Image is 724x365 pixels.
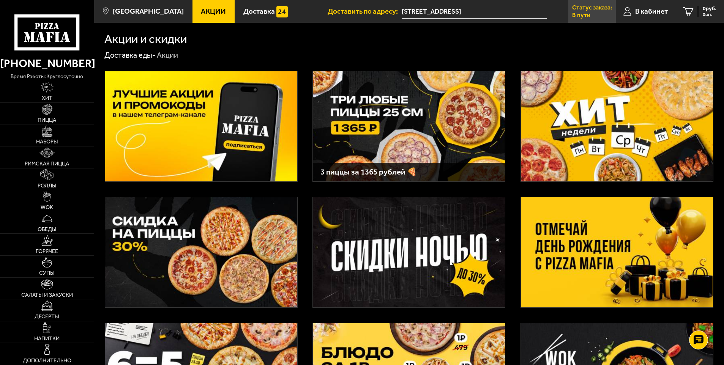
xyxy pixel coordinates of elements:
[34,336,60,341] span: Напитки
[572,12,590,18] p: В пути
[41,205,53,210] span: WOK
[157,50,178,60] div: Акции
[703,12,716,17] span: 0 шт.
[320,168,497,176] h3: 3 пиццы за 1365 рублей 🍕
[276,6,288,17] img: 15daf4d41897b9f0e9f617042186c801.svg
[39,271,55,276] span: Супы
[104,33,187,45] h1: Акции и скидки
[703,6,716,11] span: 0 руб.
[38,183,57,189] span: Роллы
[635,8,668,15] span: В кабинет
[402,5,546,19] input: Ваш адрес доставки
[25,161,69,167] span: Римская пицца
[104,50,156,60] a: Доставка еды-
[113,8,184,15] span: [GEOGRAPHIC_DATA]
[38,227,57,232] span: Обеды
[23,358,71,363] span: Дополнительно
[328,8,402,15] span: Доставить по адресу:
[35,314,59,319] span: Десерты
[572,5,612,11] p: Статус заказа:
[201,8,226,15] span: Акции
[42,96,52,101] span: Хит
[36,249,58,254] span: Горячее
[21,293,73,298] span: Салаты и закуски
[312,71,505,182] a: 3 пиццы за 1365 рублей 🍕
[243,8,275,15] span: Доставка
[36,139,58,145] span: Наборы
[38,118,56,123] span: Пицца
